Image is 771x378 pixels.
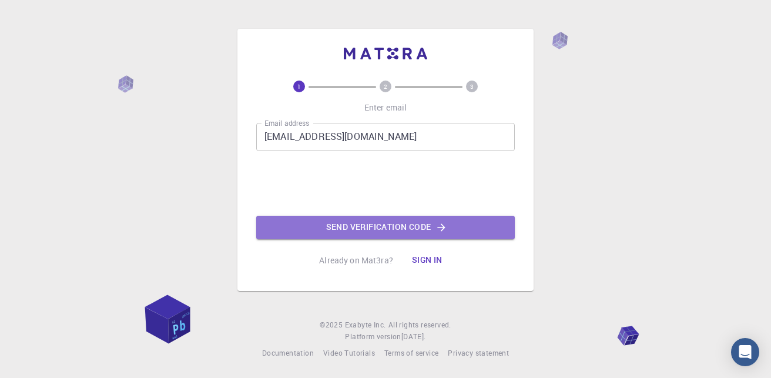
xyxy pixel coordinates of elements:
button: Send verification code [256,216,515,239]
a: Terms of service [384,347,438,359]
text: 1 [297,82,301,91]
span: Platform version [345,331,401,343]
a: Documentation [262,347,314,359]
span: [DATE] . [401,332,426,341]
text: 3 [470,82,474,91]
text: 2 [384,82,387,91]
span: Exabyte Inc. [345,320,386,329]
a: Video Tutorials [323,347,375,359]
p: Enter email [364,102,407,113]
a: [DATE]. [401,331,426,343]
label: Email address [264,118,309,128]
span: Video Tutorials [323,348,375,357]
span: Privacy statement [448,348,509,357]
a: Privacy statement [448,347,509,359]
span: © 2025 [320,319,344,331]
iframe: reCAPTCHA [296,160,475,206]
span: Terms of service [384,348,438,357]
p: Already on Mat3ra? [319,255,393,266]
a: Exabyte Inc. [345,319,386,331]
button: Sign in [403,249,452,272]
span: All rights reserved. [388,319,451,331]
div: Open Intercom Messenger [731,338,759,366]
span: Documentation [262,348,314,357]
